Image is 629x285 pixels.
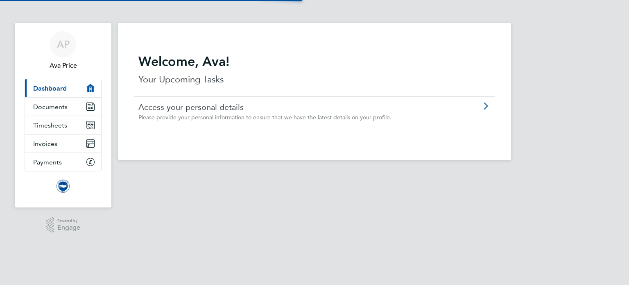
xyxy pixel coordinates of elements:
span: Payments [33,158,62,166]
a: Timesheets [25,116,101,134]
a: Documents [25,98,101,116]
a: Go to home page [25,180,102,193]
a: Dashboard [25,79,101,97]
h2: Welcome, Ava! [138,53,491,70]
span: Please provide your personal information to ensure that we have the latest details on your profile. [138,114,391,121]
span: Engage [57,224,80,231]
a: Payments [25,153,101,171]
img: brightonandhovealbion-logo-retina.png [57,180,70,193]
span: Powered by [57,217,80,224]
a: APAva Price [25,31,102,71]
span: Ava Price [25,61,102,71]
span: Dashboard [33,84,67,92]
a: Access your personal details [138,102,444,112]
span: Invoices [33,140,57,148]
nav: Main navigation [15,23,111,207]
span: AP [57,39,70,50]
span: Documents [33,103,68,111]
a: Invoices [25,135,101,153]
p: Your Upcoming Tasks [138,73,491,86]
a: Powered byEngage [46,217,81,233]
span: Timesheets [33,121,67,129]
